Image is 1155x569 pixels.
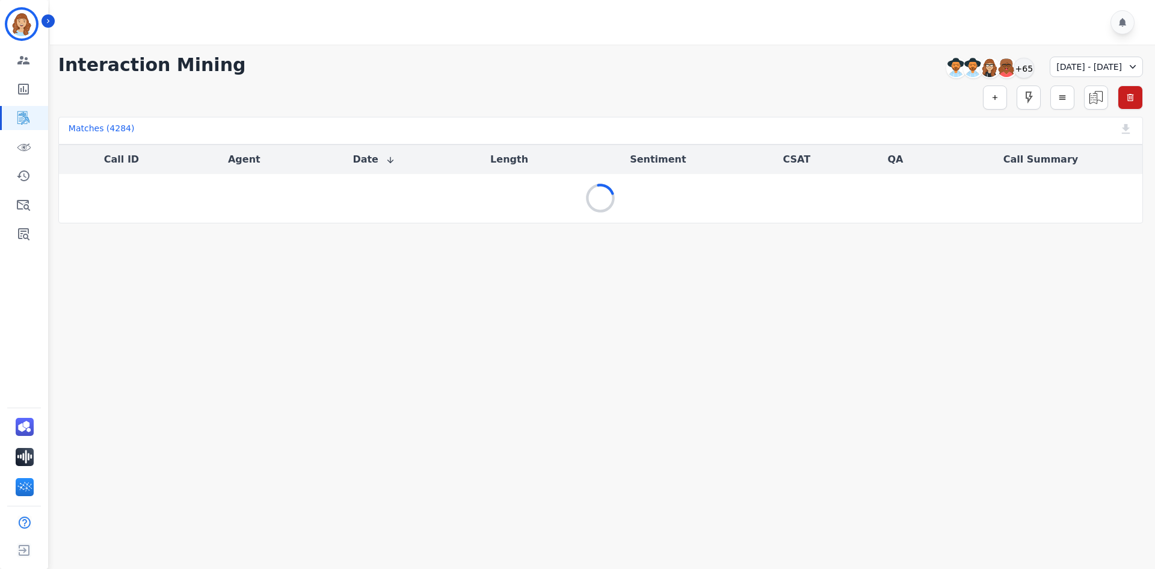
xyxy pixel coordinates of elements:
[353,152,395,167] button: Date
[7,10,36,39] img: Bordered avatar
[1003,152,1078,167] button: Call Summary
[783,152,810,167] button: CSAT
[1050,57,1143,77] div: [DATE] - [DATE]
[228,152,260,167] button: Agent
[490,152,528,167] button: Length
[630,152,686,167] button: Sentiment
[104,152,139,167] button: Call ID
[69,122,135,139] div: Matches ( 4284 )
[887,152,903,167] button: QA
[1014,58,1034,78] div: +65
[58,54,246,76] h1: Interaction Mining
